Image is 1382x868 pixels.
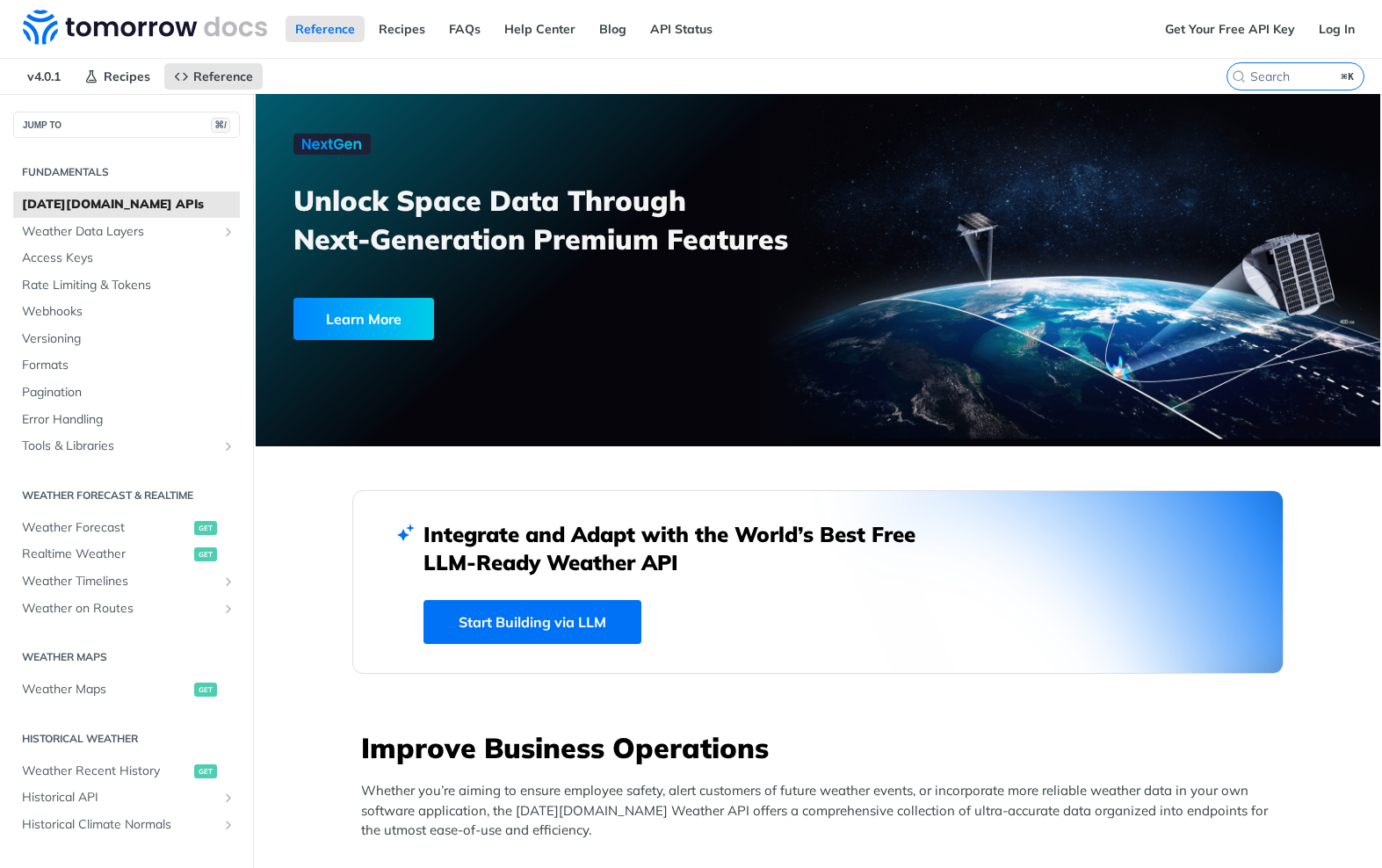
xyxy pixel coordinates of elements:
[13,515,240,541] a: Weather Forecastget
[13,245,240,271] a: Access Keys
[13,812,240,838] a: Historical Climate NormalsShow subpages for Historical Climate Normals
[104,69,150,84] span: Recipes
[13,380,240,406] a: Pagination
[1309,16,1364,42] a: Log In
[221,439,235,453] button: Show subpages for Tools & Libraries
[194,547,217,561] span: get
[164,63,263,90] a: Reference
[75,63,160,90] a: Recipes
[22,573,217,590] span: Weather Timelines
[13,541,240,568] a: Realtime Weatherget
[361,728,1284,767] h3: Improve Business Operations
[13,731,240,747] h2: Historical Weather
[221,602,235,616] button: Show subpages for Weather on Routes
[22,546,190,563] span: Realtime Weather
[22,384,235,401] span: Pagination
[22,411,235,429] span: Error Handling
[13,219,240,245] a: Weather Data LayersShow subpages for Weather Data Layers
[13,407,240,433] a: Error Handling
[22,681,190,698] span: Weather Maps
[423,520,942,576] h2: Integrate and Adapt with the World’s Best Free LLM-Ready Weather API
[22,789,217,807] span: Historical API
[13,785,240,811] a: Historical APIShow subpages for Historical API
[439,16,490,42] a: FAQs
[18,63,70,90] span: v4.0.1
[22,303,235,321] span: Webhooks
[13,433,240,459] a: Tools & LibrariesShow subpages for Tools & Libraries
[22,250,235,267] span: Access Keys
[293,181,837,258] h3: Unlock Space Data Through Next-Generation Premium Features
[369,16,435,42] a: Recipes
[194,764,217,778] span: get
[193,69,253,84] span: Reference
[22,223,217,241] span: Weather Data Layers
[13,352,240,379] a: Formats
[286,16,365,42] a: Reference
[1337,68,1359,85] kbd: ⌘K
[22,600,217,618] span: Weather on Routes
[293,298,728,340] a: Learn More
[293,134,371,155] img: NextGen
[13,488,240,503] h2: Weather Forecast & realtime
[13,299,240,325] a: Webhooks
[22,277,235,294] span: Rate Limiting & Tokens
[13,568,240,595] a: Weather TimelinesShow subpages for Weather Timelines
[211,118,230,133] span: ⌘/
[13,272,240,299] a: Rate Limiting & Tokens
[194,683,217,697] span: get
[221,791,235,805] button: Show subpages for Historical API
[13,758,240,785] a: Weather Recent Historyget
[640,16,722,42] a: API Status
[23,10,267,45] img: Tomorrow.io Weather API Docs
[361,781,1284,841] p: Whether you’re aiming to ensure employee safety, alert customers of future weather events, or inc...
[22,519,190,537] span: Weather Forecast
[13,676,240,703] a: Weather Mapsget
[13,112,240,138] button: JUMP TO⌘/
[22,438,217,455] span: Tools & Libraries
[221,818,235,832] button: Show subpages for Historical Climate Normals
[13,192,240,218] a: [DATE][DOMAIN_NAME] APIs
[495,16,585,42] a: Help Center
[590,16,636,42] a: Blog
[22,816,217,834] span: Historical Climate Normals
[1232,69,1246,83] svg: Search
[13,649,240,665] h2: Weather Maps
[13,164,240,180] h2: Fundamentals
[423,600,641,644] a: Start Building via LLM
[293,298,434,340] div: Learn More
[22,357,235,374] span: Formats
[221,575,235,589] button: Show subpages for Weather Timelines
[1155,16,1305,42] a: Get Your Free API Key
[221,225,235,239] button: Show subpages for Weather Data Layers
[194,521,217,535] span: get
[22,196,235,213] span: [DATE][DOMAIN_NAME] APIs
[13,596,240,622] a: Weather on RoutesShow subpages for Weather on Routes
[22,763,190,780] span: Weather Recent History
[22,330,235,348] span: Versioning
[13,326,240,352] a: Versioning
